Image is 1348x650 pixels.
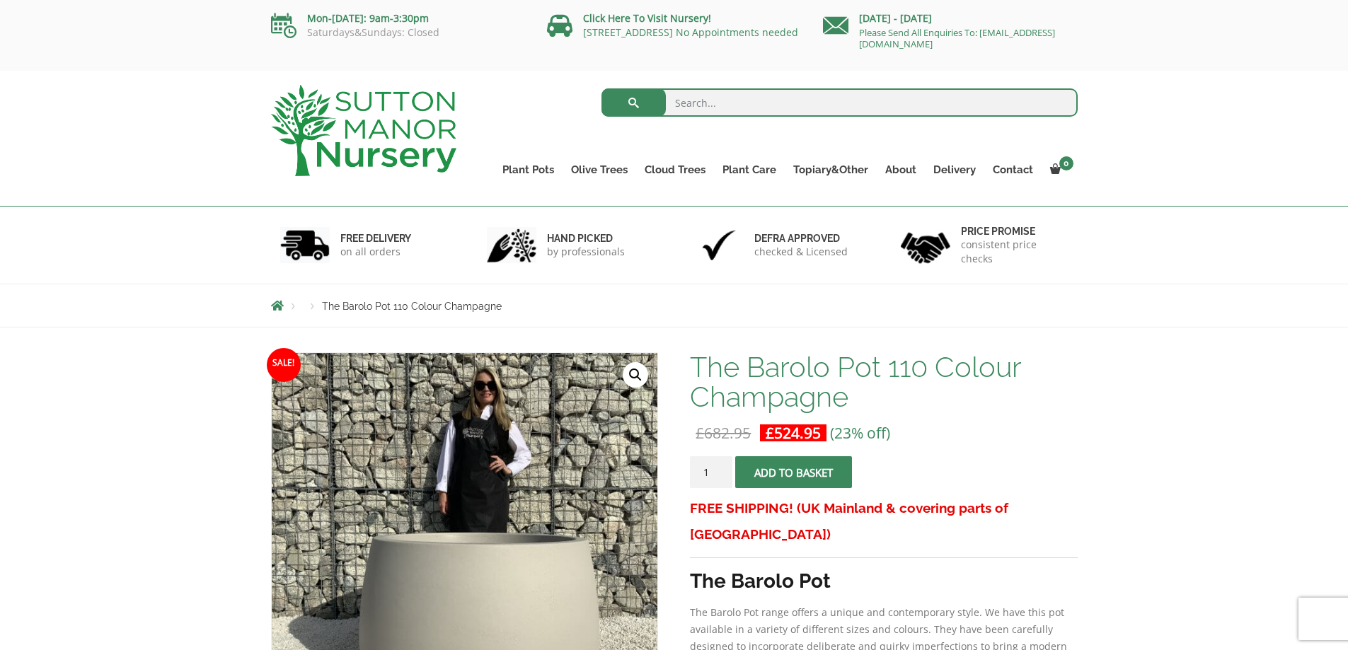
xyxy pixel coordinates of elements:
[280,227,330,263] img: 1.jpg
[636,160,714,180] a: Cloud Trees
[271,10,526,27] p: Mon-[DATE]: 9am-3:30pm
[267,348,301,382] span: Sale!
[583,25,798,39] a: [STREET_ADDRESS] No Appointments needed
[984,160,1042,180] a: Contact
[322,301,502,312] span: The Barolo Pot 110 Colour Champagne
[714,160,785,180] a: Plant Care
[601,88,1078,117] input: Search...
[690,495,1077,547] h3: FREE SHIPPING! (UK Mainland & covering parts of [GEOGRAPHIC_DATA])
[830,423,890,443] span: (23% off)
[690,569,831,593] strong: The Barolo Pot
[271,85,456,176] img: logo
[271,300,1078,311] nav: Breadcrumbs
[340,245,411,259] p: on all orders
[1042,160,1078,180] a: 0
[271,27,526,38] p: Saturdays&Sundays: Closed
[961,225,1068,238] h6: Price promise
[547,232,625,245] h6: hand picked
[696,423,704,443] span: £
[623,362,648,388] a: View full-screen image gallery
[754,245,848,259] p: checked & Licensed
[766,423,821,443] bdi: 524.95
[925,160,984,180] a: Delivery
[961,238,1068,266] p: consistent price checks
[563,160,636,180] a: Olive Trees
[766,423,774,443] span: £
[696,423,751,443] bdi: 682.95
[785,160,877,180] a: Topiary&Other
[877,160,925,180] a: About
[859,26,1055,50] a: Please Send All Enquiries To: [EMAIL_ADDRESS][DOMAIN_NAME]
[547,245,625,259] p: by professionals
[494,160,563,180] a: Plant Pots
[583,11,711,25] a: Click Here To Visit Nursery!
[1059,156,1073,170] span: 0
[690,352,1077,412] h1: The Barolo Pot 110 Colour Champagne
[340,232,411,245] h6: FREE DELIVERY
[823,10,1078,27] p: [DATE] - [DATE]
[901,224,950,267] img: 4.jpg
[735,456,852,488] button: Add to basket
[690,456,732,488] input: Product quantity
[694,227,744,263] img: 3.jpg
[487,227,536,263] img: 2.jpg
[754,232,848,245] h6: Defra approved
